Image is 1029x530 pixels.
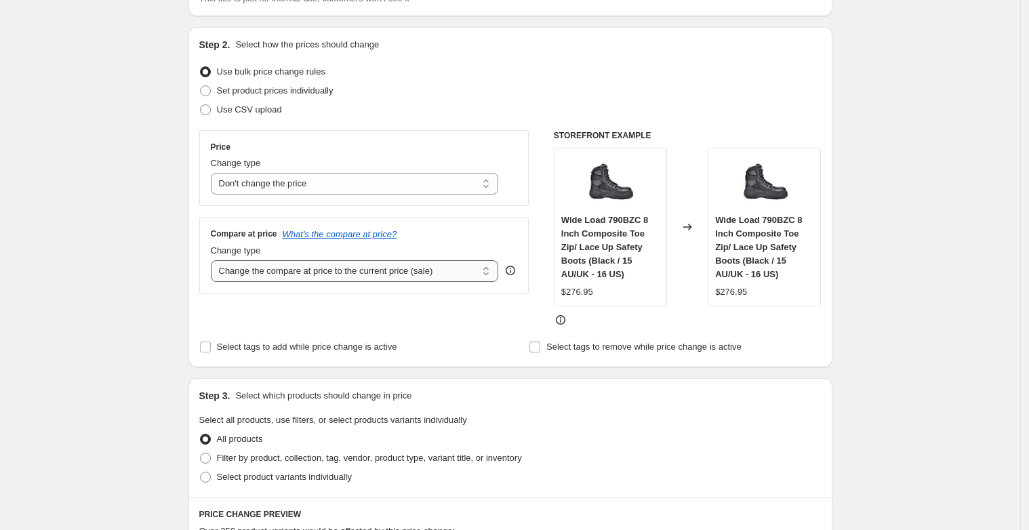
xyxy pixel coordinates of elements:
[217,472,352,482] span: Select product variants individually
[217,453,522,463] span: Filter by product, collection, tag, vendor, product type, variant title, or inventory
[546,342,742,352] span: Select tags to remove while price change is active
[211,158,261,168] span: Change type
[715,215,802,279] span: Wide Load 790BZC 8 Inch Composite Toe Zip/ Lace Up Safety Boots (Black / 15 AU/UK - 16 US)
[211,245,261,256] span: Change type
[199,415,467,425] span: Select all products, use filters, or select products variants individually
[554,130,822,141] h6: STOREFRONT EXAMPLE
[235,389,411,403] p: Select which products should change in price
[283,229,397,239] button: What's the compare at price?
[199,509,822,520] h6: PRICE CHANGE PREVIEW
[217,434,263,444] span: All products
[504,264,517,277] div: help
[583,155,637,209] img: 790BZC_80x.jpg
[561,215,648,279] span: Wide Load 790BZC 8 Inch Composite Toe Zip/ Lace Up Safety Boots (Black / 15 AU/UK - 16 US)
[738,155,792,209] img: 790BZC_80x.jpg
[217,66,325,77] span: Use bulk price change rules
[217,104,282,115] span: Use CSV upload
[211,228,277,239] h3: Compare at price
[217,85,334,96] span: Set product prices individually
[199,389,230,403] h2: Step 3.
[235,38,379,52] p: Select how the prices should change
[199,38,230,52] h2: Step 2.
[211,142,230,152] h3: Price
[561,285,593,299] div: $276.95
[217,342,397,352] span: Select tags to add while price change is active
[715,285,747,299] div: $276.95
